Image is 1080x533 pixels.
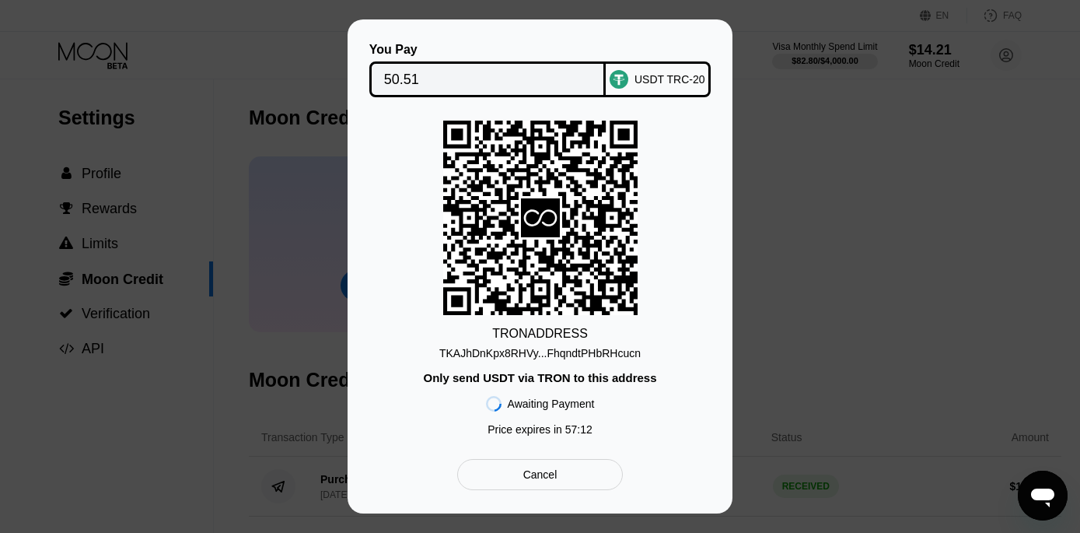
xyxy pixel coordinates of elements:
[439,347,641,359] div: TKAJhDnKpx8RHVy...FhqndtPHbRHcucn
[369,43,606,57] div: You Pay
[439,341,641,359] div: TKAJhDnKpx8RHVy...FhqndtPHbRHcucn
[523,468,557,482] div: Cancel
[1018,471,1068,521] iframe: Button to launch messaging window
[634,73,705,86] div: USDT TRC-20
[371,43,709,97] div: You PayUSDT TRC-20
[423,371,656,384] div: Only send USDT via TRON to this address
[457,459,623,490] div: Cancel
[508,398,595,410] div: Awaiting Payment
[488,423,592,436] div: Price expires in
[492,327,588,341] div: TRON ADDRESS
[565,423,592,436] span: 57 : 12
